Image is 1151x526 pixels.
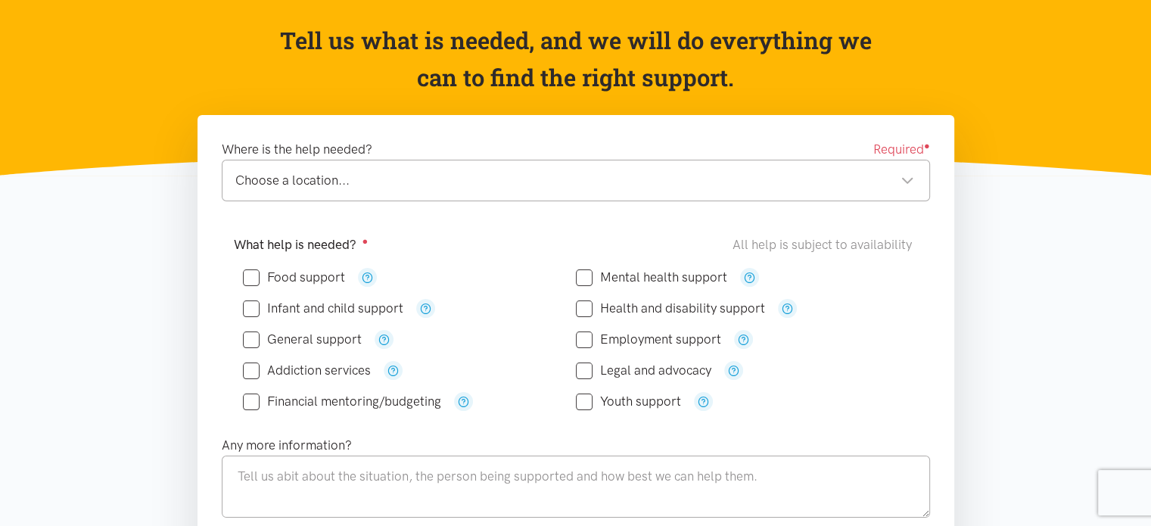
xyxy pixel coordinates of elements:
p: Tell us what is needed, and we will do everything we can to find the right support. [275,22,876,97]
label: What help is needed? [234,235,369,255]
span: Required [873,139,930,160]
sup: ● [924,140,930,151]
label: Mental health support [576,271,727,284]
label: Financial mentoring/budgeting [243,395,441,408]
label: Employment support [576,333,721,346]
label: Legal and advocacy [576,364,711,377]
label: Any more information? [222,435,352,456]
label: Addiction services [243,364,371,377]
label: General support [243,333,362,346]
label: Infant and child support [243,302,403,315]
div: Choose a location... [235,170,914,191]
label: Where is the help needed? [222,139,372,160]
label: Food support [243,271,345,284]
sup: ● [362,235,369,247]
label: Health and disability support [576,302,765,315]
label: Youth support [576,395,681,408]
div: All help is subject to availability [733,235,918,255]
